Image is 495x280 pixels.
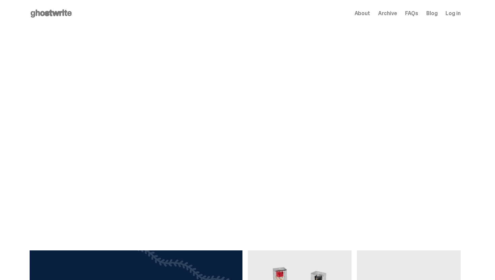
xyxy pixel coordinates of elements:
[355,11,370,16] a: About
[378,11,397,16] a: Archive
[405,11,418,16] a: FAQs
[445,11,460,16] a: Log in
[426,11,437,16] a: Blog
